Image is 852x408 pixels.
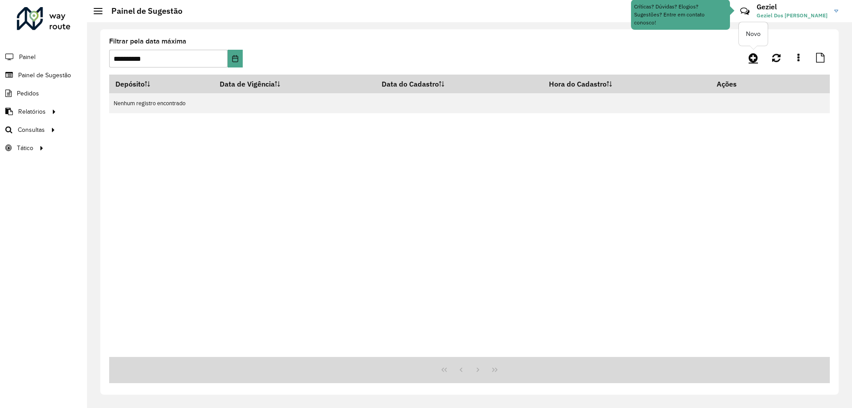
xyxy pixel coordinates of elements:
[109,36,186,47] label: Filtrar pela data máxima
[109,93,830,113] td: Nenhum registro encontrado
[17,89,39,98] span: Pedidos
[710,75,764,93] th: Ações
[214,75,376,93] th: Data de Vigência
[739,22,768,46] div: Novo
[18,71,71,80] span: Painel de Sugestão
[376,75,543,93] th: Data do Cadastro
[18,125,45,135] span: Consultas
[543,75,711,93] th: Hora do Cadastro
[103,6,182,16] h2: Painel de Sugestão
[757,12,828,20] span: Geziel Dos [PERSON_NAME]
[17,143,33,153] span: Tático
[19,52,35,62] span: Painel
[735,2,754,21] a: Contato Rápido
[228,50,242,67] button: Choose Date
[109,75,214,93] th: Depósito
[757,3,828,11] h3: Geziel
[18,107,46,116] span: Relatórios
